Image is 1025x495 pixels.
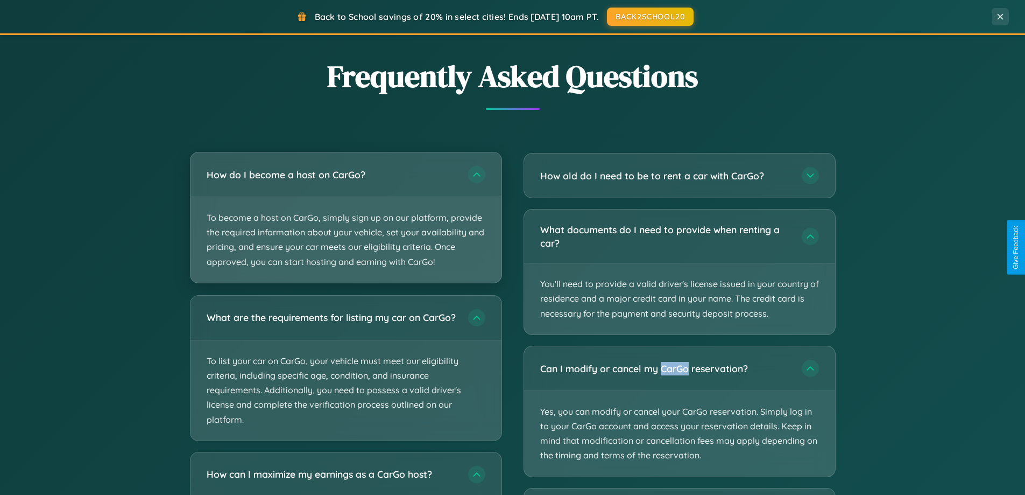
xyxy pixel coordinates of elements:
button: BACK2SCHOOL20 [607,8,694,26]
p: You'll need to provide a valid driver's license issued in your country of residence and a major c... [524,263,835,334]
p: Yes, you can modify or cancel your CarGo reservation. Simply log in to your CarGo account and acc... [524,391,835,477]
span: Back to School savings of 20% in select cities! Ends [DATE] 10am PT. [315,11,599,22]
div: Give Feedback [1012,226,1020,269]
p: To become a host on CarGo, simply sign up on our platform, provide the required information about... [190,197,501,283]
h3: How can I maximize my earnings as a CarGo host? [207,468,457,481]
h3: Can I modify or cancel my CarGo reservation? [540,362,791,375]
h3: How old do I need to be to rent a car with CarGo? [540,169,791,183]
h3: How do I become a host on CarGo? [207,168,457,182]
h3: What are the requirements for listing my car on CarGo? [207,311,457,324]
p: To list your car on CarGo, your vehicle must meet our eligibility criteria, including specific ag... [190,340,501,441]
h3: What documents do I need to provide when renting a car? [540,223,791,249]
h2: Frequently Asked Questions [190,55,836,97]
